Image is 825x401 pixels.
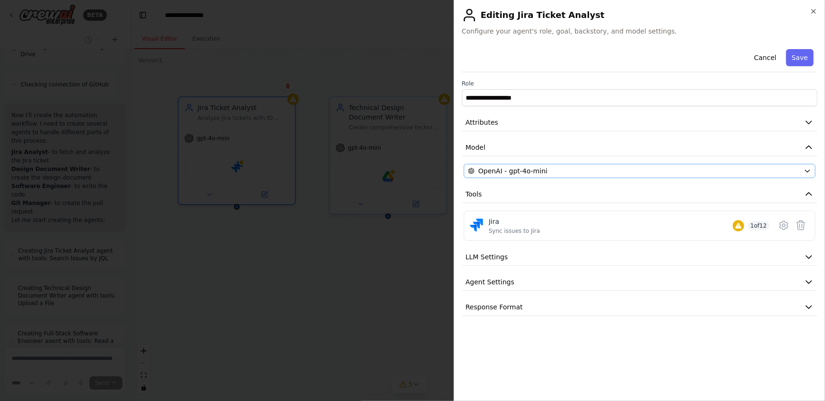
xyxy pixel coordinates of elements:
[462,8,817,23] h2: Editing Jira Ticket Analyst
[748,49,782,66] button: Cancel
[466,118,498,127] span: Attributes
[775,217,792,234] button: Configure tool
[462,248,817,266] button: LLM Settings
[489,217,540,226] div: Jira
[470,219,483,232] img: Jira
[466,252,508,262] span: LLM Settings
[478,166,547,176] span: OpenAI - gpt-4o-mini
[792,217,809,234] button: Delete tool
[462,299,817,316] button: Response Format
[462,273,817,291] button: Agent Settings
[748,221,770,230] span: 1 of 12
[464,164,816,178] button: OpenAI - gpt-4o-mini
[489,227,540,235] div: Sync issues to Jira
[462,186,817,203] button: Tools
[466,302,523,312] span: Response Format
[462,114,817,131] button: Attributes
[466,189,482,199] span: Tools
[786,49,814,66] button: Save
[462,26,817,36] span: Configure your agent's role, goal, backstory, and model settings.
[466,277,514,287] span: Agent Settings
[466,143,486,152] span: Model
[462,80,817,87] label: Role
[462,139,817,156] button: Model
